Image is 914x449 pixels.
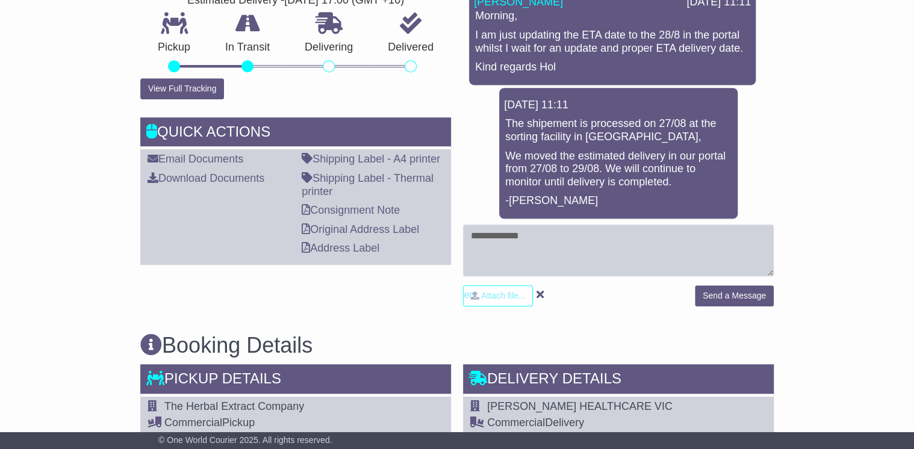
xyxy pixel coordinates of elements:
a: Shipping Label - Thermal printer [302,172,434,197]
span: The Herbal Extract Company [164,400,304,412]
div: Pickup [164,416,348,430]
a: Email Documents [148,153,243,165]
p: Delivering [287,41,370,54]
a: Download Documents [148,172,264,184]
button: View Full Tracking [140,78,224,99]
span: Commercial [164,416,222,429]
button: Send a Message [695,285,774,306]
a: Original Address Label [302,223,419,235]
p: Pickup [140,41,208,54]
p: The shipement is processed on 27/08 at the sorting facility in [GEOGRAPHIC_DATA], [505,117,732,143]
div: Delivery [487,416,757,430]
span: [PERSON_NAME] HEALTHCARE VIC [487,400,673,412]
p: In Transit [208,41,287,54]
p: -[PERSON_NAME] [505,194,732,208]
div: Quick Actions [140,117,451,150]
a: Shipping Label - A4 printer [302,153,440,165]
h3: Booking Details [140,333,774,358]
p: Kind regards Hol [475,61,750,74]
div: Pickup Details [140,364,451,397]
span: Commercial [487,416,545,429]
p: Morning, [475,10,750,23]
p: We moved the estimated delivery in our portal from 27/08 to 29/08. We will continue to monitor un... [505,150,732,189]
div: [DATE] 11:11 [504,99,733,112]
div: Delivery Details [463,364,774,397]
p: I am just updating the ETA date to the 28/8 in the portal whilst I wait for an update and proper ... [475,29,750,55]
a: Address Label [302,242,379,254]
span: © One World Courier 2025. All rights reserved. [158,435,332,445]
p: Delivered [370,41,451,54]
a: Consignment Note [302,204,400,216]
